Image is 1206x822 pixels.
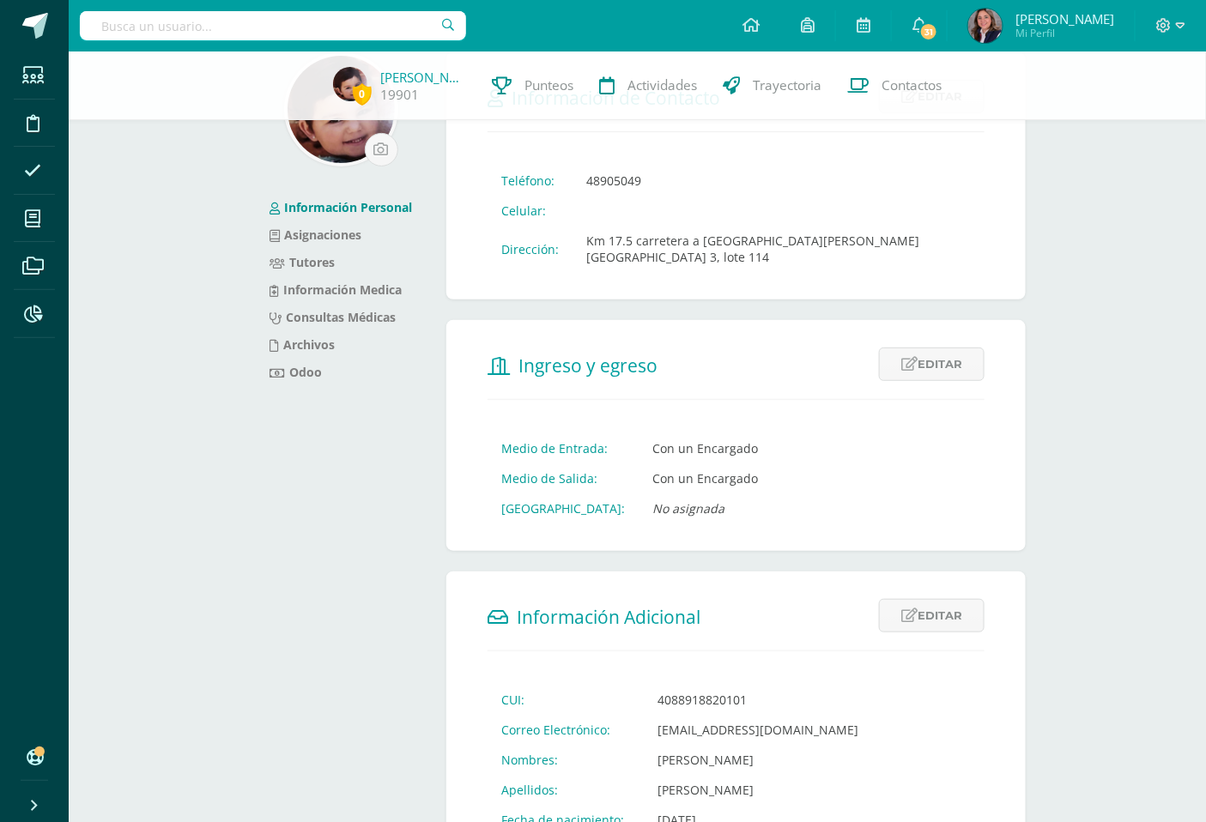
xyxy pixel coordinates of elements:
[710,51,834,120] a: Trayectoria
[488,196,573,226] td: Celular:
[639,463,772,493] td: Con un Encargado
[353,83,372,105] span: 0
[479,51,586,120] a: Punteos
[644,685,872,715] td: 4088918820101
[380,86,419,104] a: 19901
[488,745,644,775] td: Nombres:
[652,500,724,517] i: No asignada
[488,166,573,196] td: Teléfono:
[488,226,573,272] td: Dirección:
[639,433,772,463] td: Con un Encargado
[488,493,639,523] td: [GEOGRAPHIC_DATA]:
[518,354,658,378] span: Ingreso y egreso
[517,605,700,629] span: Información Adicional
[80,11,466,40] input: Busca un usuario...
[270,254,335,270] a: Tutores
[270,364,322,380] a: Odoo
[270,227,361,243] a: Asignaciones
[644,775,872,805] td: [PERSON_NAME]
[968,9,1003,43] img: 02931eb9dfe038bacbf7301e4bb6166e.png
[882,76,942,94] span: Contactos
[270,281,402,298] a: Información Medica
[270,336,335,353] a: Archivos
[270,199,412,215] a: Información Personal
[380,69,466,86] a: [PERSON_NAME]
[586,51,710,120] a: Actividades
[573,226,985,272] td: Km 17.5 carretera a [GEOGRAPHIC_DATA][PERSON_NAME][GEOGRAPHIC_DATA] 3, lote 114
[573,166,985,196] td: 48905049
[1015,10,1114,27] span: [PERSON_NAME]
[644,745,872,775] td: [PERSON_NAME]
[627,76,697,94] span: Actividades
[524,76,573,94] span: Punteos
[834,51,954,120] a: Contactos
[879,599,985,632] a: Editar
[488,685,644,715] td: CUI:
[488,433,639,463] td: Medio de Entrada:
[919,22,938,41] span: 31
[1015,26,1114,40] span: Mi Perfil
[644,715,872,745] td: [EMAIL_ADDRESS][DOMAIN_NAME]
[333,67,367,101] img: 4565ae817cf5abe11a94cca39f24a488.png
[488,715,644,745] td: Correo Electrónico:
[879,348,985,381] a: Editar
[488,775,644,805] td: Apellidos:
[753,76,821,94] span: Trayectoria
[270,309,396,325] a: Consultas Médicas
[488,463,639,493] td: Medio de Salida:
